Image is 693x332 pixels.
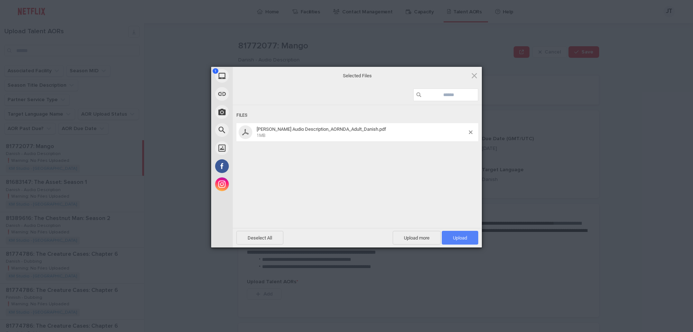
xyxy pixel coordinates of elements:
[236,109,478,122] div: Files
[211,157,298,175] div: Facebook
[442,231,478,245] span: Upload
[211,67,298,85] div: My Device
[213,68,218,74] span: 1
[211,103,298,121] div: Take Photo
[211,85,298,103] div: Link (URL)
[211,175,298,193] div: Instagram
[257,126,386,132] span: [PERSON_NAME] Audio Description_AORNDA_Adult_Danish.pdf
[211,139,298,157] div: Unsplash
[236,231,283,245] span: Deselect All
[453,235,467,241] span: Upload
[393,231,441,245] span: Upload more
[257,133,265,138] span: 1MB
[211,121,298,139] div: Web Search
[285,72,430,79] span: Selected Files
[254,126,469,138] span: Thomas Magnussen_Mango Audio Description_AORNDA_Adult_Danish.pdf
[470,72,478,79] span: Click here or hit ESC to close picker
